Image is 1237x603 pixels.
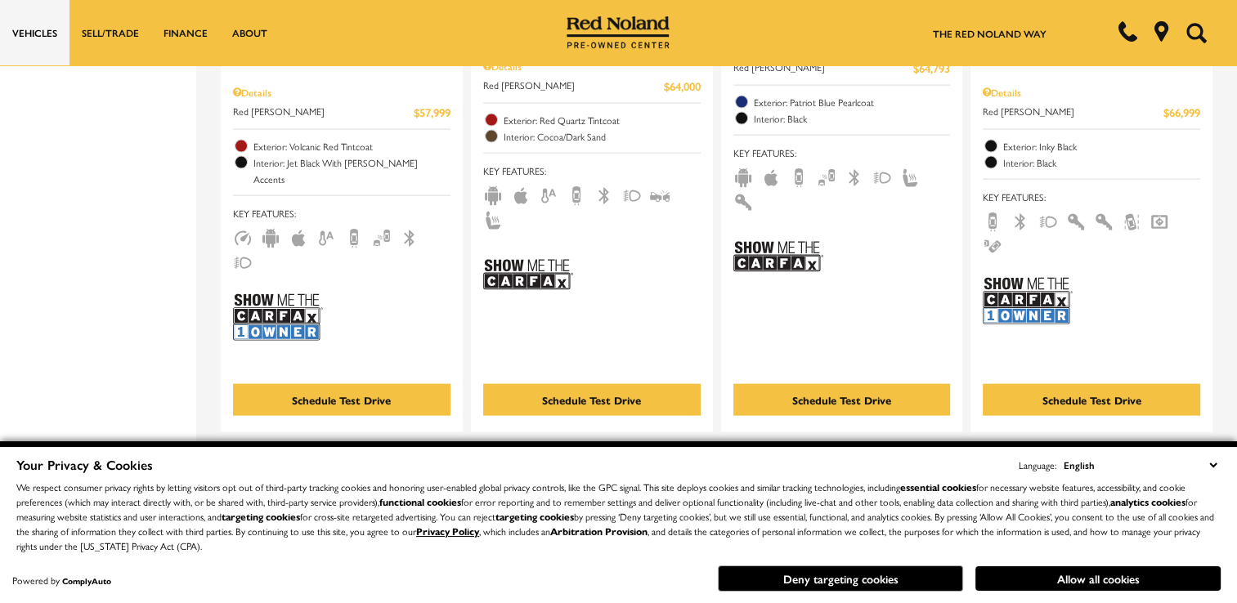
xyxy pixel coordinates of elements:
[233,384,450,416] div: Schedule Test Drive - Used 2024 GMC Sierra 1500 AT4 With Navigation & 4WD
[16,455,153,474] span: Your Privacy & Cookies
[983,104,1200,121] a: Red [PERSON_NAME] $66,999
[504,128,701,145] span: Interior: Cocoa/Dark Sand
[913,60,950,77] span: $64,793
[567,187,586,202] span: Backup Camera
[12,575,111,586] div: Powered by
[483,187,503,202] span: Android Auto
[483,212,503,226] span: Heated Seats
[718,565,963,592] button: Deny targeting cookies
[504,112,701,128] span: Exterior: Red Quartz Tintcoat
[567,22,670,38] a: Red Noland Pre-Owned
[733,144,951,162] span: Key Features :
[817,169,836,184] span: Blind Spot Monitor
[1150,213,1169,228] span: Navigation Sys
[233,254,253,269] span: Fog Lights
[1003,154,1200,171] span: Interior: Black
[1038,213,1058,228] span: Fog Lights
[792,392,891,408] div: Schedule Test Drive
[233,288,323,347] img: Show Me the CARFAX 1-Owner Badge
[416,524,479,538] a: Privacy Policy
[650,187,670,202] span: Forward Collision Warning
[733,384,951,416] div: Schedule Test Drive - Used 2024 Ram 2500 Power Wagon With Navigation & 4WD
[983,213,1002,228] span: Backup Camera
[379,494,461,509] strong: functional cookies
[983,85,1200,100] div: Pricing Details - Used 2024 INEOS Grenadier Wagon With Navigation & 4WD
[664,78,701,95] span: $64,000
[253,138,450,154] span: Exterior: Volcanic Red Tintcoat
[754,94,951,110] span: Exterior: Patriot Blue Pearlcoat
[233,104,450,121] a: Red [PERSON_NAME] $57,999
[233,204,450,222] span: Key Features :
[550,524,648,538] strong: Arbitration Provision
[983,384,1200,416] div: Schedule Test Drive - Used 2024 INEOS Grenadier Wagon With Navigation & 4WD
[414,104,450,121] span: $57,999
[1060,456,1221,474] select: Language Select
[1163,104,1200,121] span: $66,999
[983,188,1200,206] span: Key Features :
[253,154,450,187] span: Interior: Jet Black With [PERSON_NAME] Accents
[1019,460,1056,470] div: Language:
[483,78,664,95] span: Red [PERSON_NAME]
[233,85,450,100] div: Pricing Details - Used 2024 GMC Sierra 1500 AT4 With Navigation & 4WD
[983,104,1163,121] span: Red [PERSON_NAME]
[233,230,253,244] span: Adaptive Cruise Control
[1003,138,1200,154] span: Exterior: Inky Black
[900,169,920,184] span: Heated Seats
[261,230,280,244] span: Android Auto
[872,169,892,184] span: Fog Lights
[495,509,574,524] strong: targeting cookies
[900,480,976,494] strong: essential cookies
[372,230,392,244] span: Blind Spot Monitor
[975,566,1221,591] button: Allow all cookies
[542,392,641,408] div: Schedule Test Drive
[1066,213,1086,228] span: Interior Accents
[400,230,419,244] span: Bluetooth
[754,110,951,127] span: Interior: Black
[983,238,1002,252] span: Parking Assist
[289,230,308,244] span: Apple Car-Play
[733,60,914,77] span: Red [PERSON_NAME]
[733,169,753,184] span: Android Auto
[733,227,823,287] img: Show Me the CARFAX Badge
[789,169,809,184] span: Backup Camera
[933,26,1047,41] a: The Red Noland Way
[539,187,558,202] span: Auto Climate Control
[1180,1,1212,65] button: Open the search field
[622,187,642,202] span: Fog Lights
[1110,494,1185,509] strong: analytics cookies
[483,78,701,95] a: Red [PERSON_NAME] $64,000
[344,230,364,244] span: Backup Camera
[845,169,864,184] span: Bluetooth
[733,60,951,77] a: Red [PERSON_NAME] $64,793
[292,392,391,408] div: Schedule Test Drive
[1122,213,1141,228] span: Lane Warning
[483,245,573,305] img: Show Me the CARFAX Badge
[511,187,531,202] span: Apple Car-Play
[62,575,111,587] a: ComplyAuto
[1011,213,1030,228] span: Bluetooth
[567,16,670,49] img: Red Noland Pre-Owned
[733,194,753,208] span: Interior Accents
[761,169,781,184] span: Apple Car-Play
[983,271,1073,331] img: Show Me the CARFAX 1-Owner Badge
[233,104,414,121] span: Red [PERSON_NAME]
[483,162,701,180] span: Key Features :
[1094,213,1114,228] span: Keyless Entry
[594,187,614,202] span: Bluetooth
[316,230,336,244] span: Auto Climate Control
[483,384,701,416] div: Schedule Test Drive - Used 2018 GMC Sierra 2500HD Denali With Navigation & 4WD
[483,59,701,74] div: Pricing Details - Used 2018 GMC Sierra 2500HD Denali With Navigation & 4WD
[1042,392,1141,408] div: Schedule Test Drive
[222,509,300,524] strong: targeting cookies
[16,480,1221,553] p: We respect consumer privacy rights by letting visitors opt out of third-party tracking cookies an...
